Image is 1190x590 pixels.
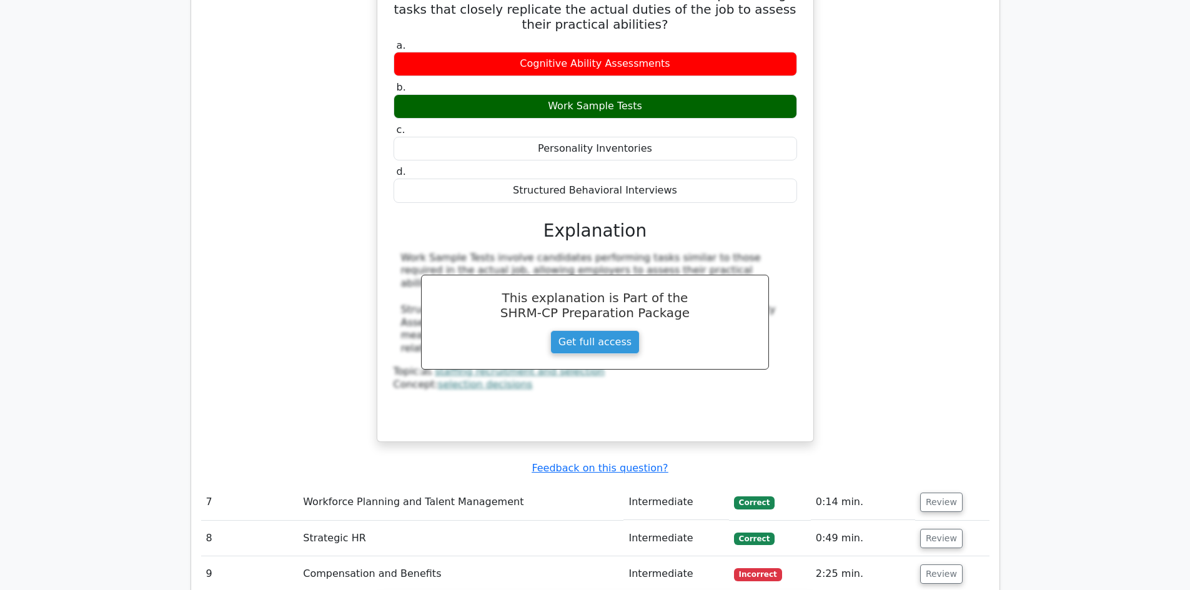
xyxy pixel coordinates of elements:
a: Get full access [550,330,640,354]
span: Correct [734,533,775,545]
a: selection decisions [438,378,532,390]
td: Intermediate [623,484,728,520]
span: d. [397,165,406,177]
td: 7 [201,484,299,520]
span: a. [397,39,406,51]
a: Feedback on this question? [532,462,668,474]
td: 0:14 min. [811,484,915,520]
div: Work Sample Tests involve candidates performing tasks similar to those required in the actual job... [401,252,790,355]
div: Work Sample Tests [394,94,797,119]
td: Workforce Planning and Talent Management [298,484,623,520]
button: Review [920,493,963,512]
span: Correct [734,496,775,509]
div: Personality Inventories [394,137,797,161]
div: Concept: [394,378,797,391]
h3: Explanation [401,220,790,242]
div: Cognitive Ability Assessments [394,52,797,76]
a: staffing recruitment and selection [435,365,605,377]
div: Topic: [394,365,797,378]
span: Incorrect [734,568,782,581]
td: 8 [201,521,299,556]
td: 0:49 min. [811,521,915,556]
button: Review [920,529,963,548]
span: b. [397,81,406,93]
td: Strategic HR [298,521,623,556]
td: Intermediate [623,521,728,556]
button: Review [920,564,963,584]
div: Structured Behavioral Interviews [394,179,797,203]
span: c. [397,124,405,135]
